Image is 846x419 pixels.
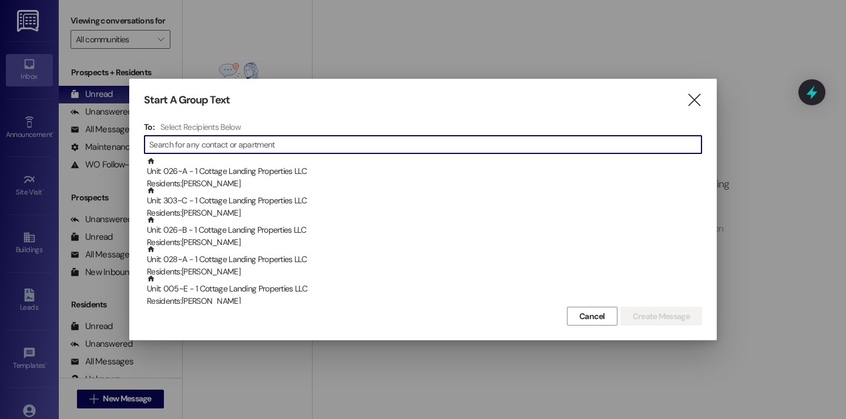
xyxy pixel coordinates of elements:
button: Create Message [620,307,702,326]
h3: Start A Group Text [144,93,230,107]
button: Cancel [567,307,617,326]
div: Unit: 303~C - 1 Cottage Landing Properties LLC [147,186,702,220]
h4: Select Recipients Below [160,122,241,132]
div: Residents: [PERSON_NAME] [147,295,702,307]
span: Cancel [579,310,605,323]
div: Unit: 026~A - 1 Cottage Landing Properties LLC [147,157,702,190]
div: Unit: 026~B - 1 Cottage Landing Properties LLCResidents:[PERSON_NAME] [144,216,702,245]
div: Unit: 026~A - 1 Cottage Landing Properties LLCResidents:[PERSON_NAME] [144,157,702,186]
div: Unit: 028~A - 1 Cottage Landing Properties LLCResidents:[PERSON_NAME] [144,245,702,274]
i:  [686,94,702,106]
span: Create Message [633,310,690,323]
div: Residents: [PERSON_NAME] [147,236,702,249]
h3: To: [144,122,155,132]
div: Residents: [PERSON_NAME] [147,266,702,278]
div: Residents: [PERSON_NAME] [147,207,702,219]
div: Unit: 028~A - 1 Cottage Landing Properties LLC [147,245,702,279]
input: Search for any contact or apartment [149,136,701,153]
div: Unit: 005~E - 1 Cottage Landing Properties LLCResidents:[PERSON_NAME] [144,274,702,304]
div: Unit: 026~B - 1 Cottage Landing Properties LLC [147,216,702,249]
div: Residents: [PERSON_NAME] [147,177,702,190]
div: Unit: 005~E - 1 Cottage Landing Properties LLC [147,274,702,308]
div: Unit: 303~C - 1 Cottage Landing Properties LLCResidents:[PERSON_NAME] [144,186,702,216]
